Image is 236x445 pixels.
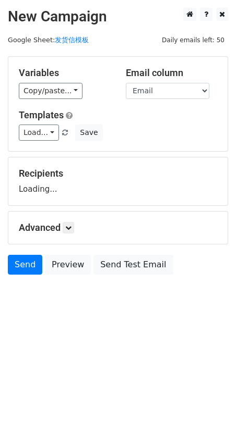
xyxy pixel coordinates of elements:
[19,109,64,120] a: Templates
[19,125,59,141] a: Load...
[8,8,228,26] h2: New Campaign
[8,36,89,44] small: Google Sheet:
[19,83,82,99] a: Copy/paste...
[158,34,228,46] span: Daily emails left: 50
[19,168,217,195] div: Loading...
[75,125,102,141] button: Save
[93,255,173,275] a: Send Test Email
[55,36,89,44] a: 发货信模板
[19,222,217,233] h5: Advanced
[8,255,42,275] a: Send
[126,67,217,79] h5: Email column
[19,168,217,179] h5: Recipients
[158,36,228,44] a: Daily emails left: 50
[45,255,91,275] a: Preview
[19,67,110,79] h5: Variables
